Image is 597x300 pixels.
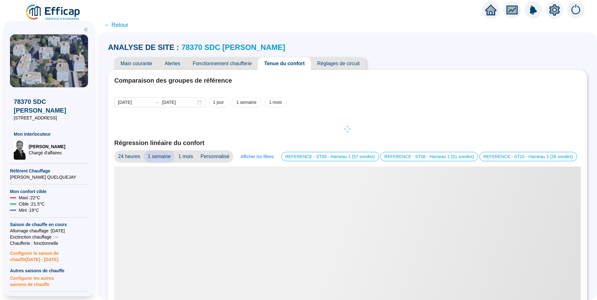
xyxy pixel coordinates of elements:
[114,57,158,70] span: Main courante
[208,97,229,107] button: 1 jour
[19,201,45,207] span: Cible : 21.5 °C
[114,76,581,85] h4: Comparaison des groupes de référence
[186,57,258,70] span: Fonctionnement chaufferie
[19,207,39,213] span: Mini : 19 °C
[114,150,144,163] span: 24 heures
[479,152,577,161] div: REFERENCE - ST10 - Hameau 3 (26 sondes)
[14,115,84,121] span: [STREET_ADDRESS]
[25,4,81,21] img: efficap energie logo
[114,138,581,147] h4: Régression linéaire du confort
[567,1,585,19] img: alerts
[240,153,274,160] span: Afficher les filtres
[258,57,311,70] span: Tenue du confort
[235,152,279,162] button: Afficher les filtres
[485,4,496,16] span: home
[10,234,88,240] span: Exctinction chauffage : --
[10,168,88,174] span: Référent Chauffage
[14,131,84,137] span: Mon interlocuteur
[10,268,88,274] span: Autres saisons de chauffe
[104,21,128,29] span: ← Retour
[10,228,88,234] span: Allumage chauffage : [DATE]
[281,152,379,161] div: REFERENCE - ST09 - Hameau 2 (57 sondes)
[213,99,224,106] span: 1 jour
[10,274,88,288] span: Configurer les autres saisons de chauffe
[10,246,88,263] span: Configurer la saison de chauffe [DATE] - [DATE]
[549,4,560,16] span: setting
[311,57,366,70] span: Réglages de circuit
[175,150,197,163] span: 1 mois
[14,97,84,115] span: 78370 SDC [PERSON_NAME]
[10,188,88,195] span: Mon confort cible
[155,100,160,105] span: to
[380,152,478,161] div: REFERENCE - ST08 - Hameau 1 (51 sondes)
[525,1,542,19] img: alerts
[14,140,26,160] img: Chargé d'affaires
[118,99,152,106] input: Date de début
[506,4,518,16] span: fund
[231,97,262,107] button: 1 semaine
[10,240,88,246] span: Chaufferie : fonctionnelle
[144,150,175,163] span: 1 semaine
[236,99,257,106] span: 1 semaine
[108,42,179,52] span: ANALYSE DE SITE :
[181,43,285,51] a: 78370 SDC [PERSON_NAME]
[162,99,196,106] input: Date de fin
[10,221,88,228] span: Saison de chauffe en cours
[29,150,65,156] span: Chargé d'affaires
[197,150,233,163] span: Personnalisé
[158,57,186,70] span: Alertes
[29,143,65,150] span: [PERSON_NAME]
[269,99,282,106] span: 1 mois
[84,27,88,32] span: double-left
[10,174,88,180] span: [PERSON_NAME] QUELQUEJAY
[155,100,160,105] span: swap-right
[19,195,40,201] span: Maxi : 22 °C
[264,97,287,107] button: 1 mois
